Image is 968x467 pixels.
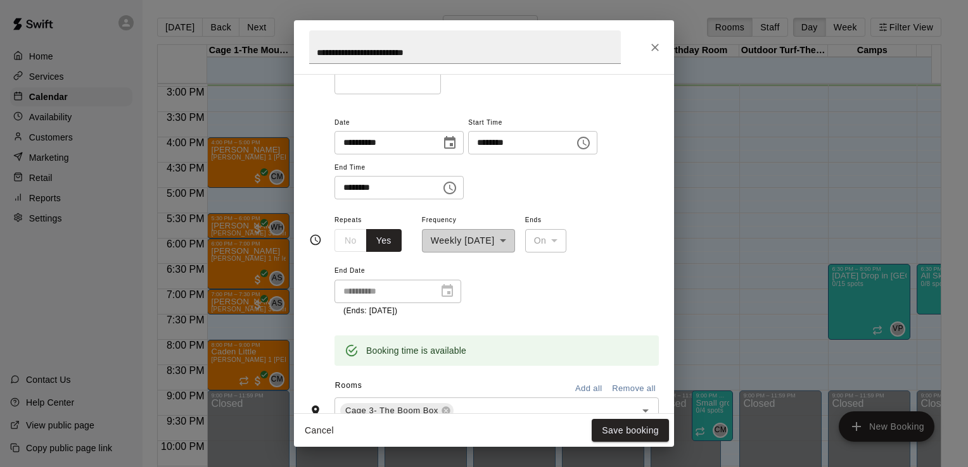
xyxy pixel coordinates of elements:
span: End Date [334,263,461,280]
button: Add all [568,379,609,399]
div: outlined button group [334,229,402,252]
span: Cage 3- The Boom Box [340,404,443,417]
button: Yes [366,229,402,252]
span: Date [334,115,464,132]
span: Frequency [422,212,515,229]
button: Open [637,402,654,420]
button: Remove all [609,379,659,399]
span: Repeats [334,212,412,229]
div: Booking time is available [366,339,466,362]
p: (Ends: [DATE]) [343,305,452,318]
span: End Time [334,159,464,177]
span: Start Time [468,115,597,132]
div: On [525,229,567,252]
div: Cage 3- The Boom Box [340,403,454,418]
button: Choose time, selected time is 7:30 PM [571,130,596,156]
button: Cancel [299,419,340,442]
svg: Timing [309,233,322,246]
button: Choose time, selected time is 8:30 PM [437,175,462,201]
button: Choose date, selected date is Sep 16, 2025 [437,130,462,156]
button: Save booking [592,419,669,442]
button: Close [644,36,666,59]
span: Ends [525,212,567,229]
span: Rooms [335,381,362,390]
svg: Rooms [309,404,322,417]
